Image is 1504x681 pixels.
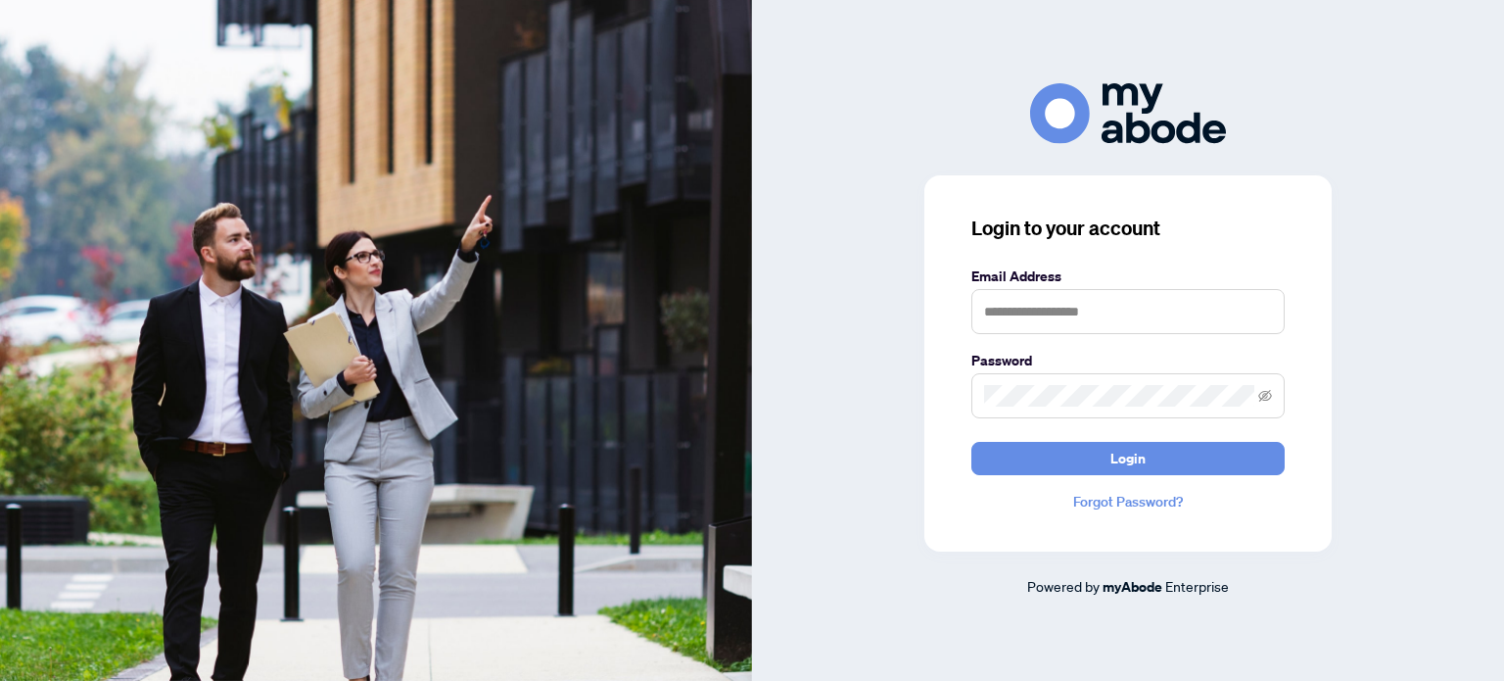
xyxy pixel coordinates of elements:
[971,215,1285,242] h3: Login to your account
[971,491,1285,512] a: Forgot Password?
[1030,83,1226,143] img: ma-logo
[1258,389,1272,403] span: eye-invisible
[1027,577,1100,595] span: Powered by
[971,266,1285,287] label: Email Address
[971,350,1285,371] label: Password
[1110,443,1146,474] span: Login
[1165,577,1229,595] span: Enterprise
[1103,576,1162,598] a: myAbode
[971,442,1285,475] button: Login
